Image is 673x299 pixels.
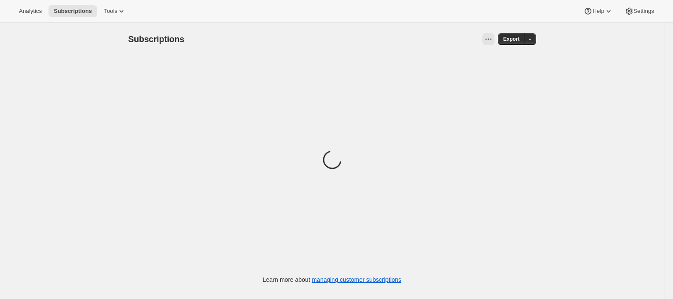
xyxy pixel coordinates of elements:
[128,34,185,44] span: Subscriptions
[14,5,47,17] button: Analytics
[592,8,604,15] span: Help
[54,8,92,15] span: Subscriptions
[634,8,654,15] span: Settings
[503,36,519,43] span: Export
[579,5,618,17] button: Help
[312,276,401,283] a: managing customer subscriptions
[263,275,401,284] p: Learn more about
[482,33,494,45] button: View actions for Subscriptions
[49,5,97,17] button: Subscriptions
[620,5,659,17] button: Settings
[104,8,117,15] span: Tools
[99,5,131,17] button: Tools
[498,33,524,45] button: Export
[19,8,42,15] span: Analytics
